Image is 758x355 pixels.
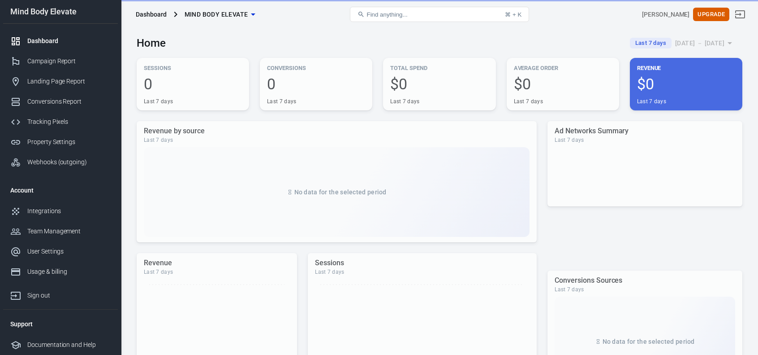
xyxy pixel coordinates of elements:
[27,117,111,127] div: Tracking Pixels
[366,11,407,18] span: Find anything...
[3,8,118,16] div: Mind Body Elevate
[27,158,111,167] div: Webhooks (outgoing)
[729,4,751,25] a: Sign out
[642,10,689,19] div: Account id: TuFLSxwH
[27,340,111,350] div: Documentation and Help
[3,112,118,132] a: Tracking Pixels
[693,8,729,22] button: Upgrade
[3,313,118,335] li: Support
[3,241,118,262] a: User Settings
[3,262,118,282] a: Usage & billing
[3,51,118,71] a: Campaign Report
[136,10,167,19] div: Dashboard
[3,31,118,51] a: Dashboard
[27,77,111,86] div: Landing Page Report
[185,9,248,20] span: Mind Body Elevate
[3,201,118,221] a: Integrations
[3,180,118,201] li: Account
[3,221,118,241] a: Team Management
[350,7,529,22] button: Find anything...⌘ + K
[27,267,111,276] div: Usage & billing
[181,6,259,23] button: Mind Body Elevate
[27,206,111,216] div: Integrations
[3,282,118,306] a: Sign out
[27,36,111,46] div: Dashboard
[3,152,118,172] a: Webhooks (outgoing)
[27,97,111,106] div: Conversions Report
[27,247,111,256] div: User Settings
[137,37,166,49] h3: Home
[27,57,111,66] div: Campaign Report
[27,291,111,300] div: Sign out
[3,132,118,152] a: Property Settings
[3,92,118,112] a: Conversions Report
[27,227,111,236] div: Team Management
[27,137,111,147] div: Property Settings
[3,71,118,92] a: Landing Page Report
[505,11,521,18] div: ⌘ + K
